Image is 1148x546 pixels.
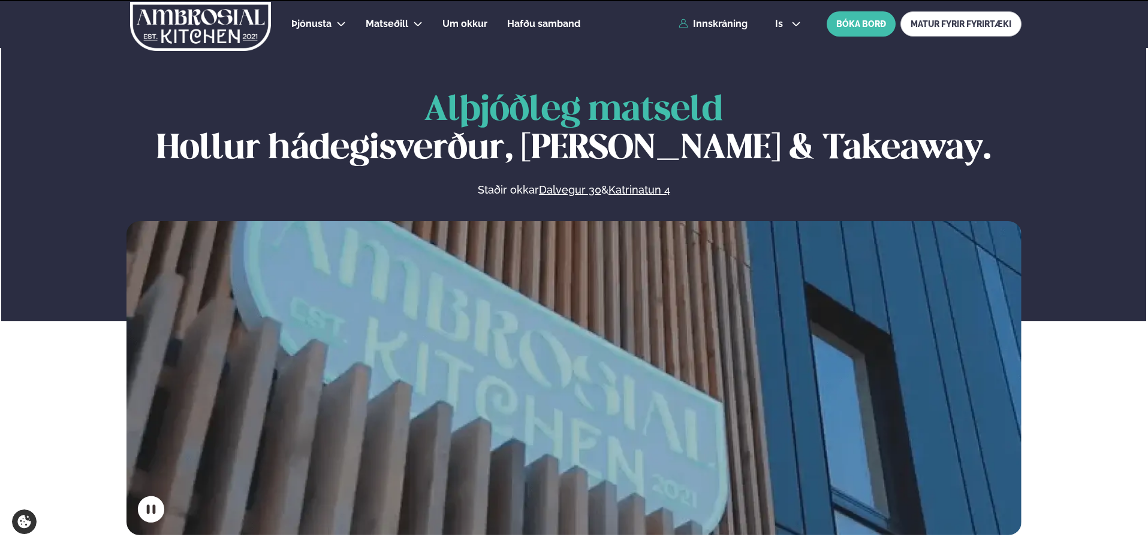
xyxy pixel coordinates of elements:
[679,19,748,29] a: Innskráning
[827,11,896,37] button: BÓKA BORÐ
[608,183,670,197] a: Katrinatun 4
[291,17,332,31] a: Þjónusta
[126,92,1022,168] h1: Hollur hádegisverður, [PERSON_NAME] & Takeaway.
[347,183,800,197] p: Staðir okkar &
[442,18,487,29] span: Um okkur
[507,17,580,31] a: Hafðu samband
[366,18,408,29] span: Matseðill
[291,18,332,29] span: Þjónusta
[129,2,272,51] img: logo
[539,183,601,197] a: Dalvegur 30
[766,19,810,29] button: is
[366,17,408,31] a: Matseðill
[775,19,787,29] span: is
[507,18,580,29] span: Hafðu samband
[424,94,723,127] span: Alþjóðleg matseld
[900,11,1022,37] a: MATUR FYRIR FYRIRTÆKI
[442,17,487,31] a: Um okkur
[12,509,37,534] a: Cookie settings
